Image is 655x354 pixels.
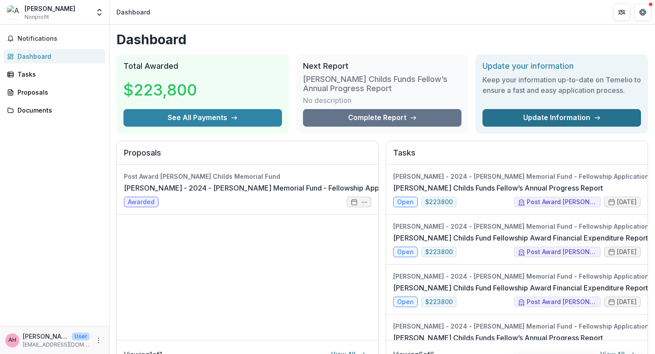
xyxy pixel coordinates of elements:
a: Update Information [482,109,641,127]
h1: Dashboard [116,32,648,47]
button: Notifications [4,32,106,46]
button: Get Help [634,4,651,21]
p: [EMAIL_ADDRESS][DOMAIN_NAME] [23,341,90,349]
a: [PERSON_NAME] Childs Funds Fellow’s Annual Progress Report [393,183,603,193]
a: Complete Report [303,109,461,127]
button: Open entity switcher [93,4,106,21]
div: Proposals [18,88,99,97]
p: [PERSON_NAME] [23,332,68,341]
h2: Tasks [393,148,641,165]
h2: Next Report [303,61,461,71]
button: Partners [613,4,630,21]
div: Documents [18,106,99,115]
a: Dashboard [4,49,106,64]
h2: Update your information [482,61,641,71]
button: More [93,335,104,346]
h3: [PERSON_NAME] Childs Funds Fellow’s Annual Progress Report [303,74,461,93]
a: Proposals [4,85,106,99]
h3: $223,800 [123,78,197,102]
h2: Proposals [124,148,371,165]
div: Dashboard [116,7,150,17]
a: [PERSON_NAME] - 2024 - [PERSON_NAME] Memorial Fund - Fellowship Application [124,183,403,193]
div: Dashboard [18,52,99,61]
h2: Total Awarded [123,61,282,71]
a: [PERSON_NAME] Childs Fund Fellowship Award Financial Expenditure Report [393,233,648,243]
p: No description [303,95,352,106]
img: Amer Azim Hossain [7,5,21,19]
a: Tasks [4,67,106,81]
a: [PERSON_NAME] Childs Fund Fellowship Award Financial Expenditure Report [393,283,648,293]
a: [PERSON_NAME] Childs Funds Fellow’s Annual Progress Report [393,333,603,343]
p: User [72,333,90,340]
div: Tasks [18,70,99,79]
button: See All Payments [123,109,282,127]
div: Amer Hossain [8,337,16,343]
nav: breadcrumb [113,6,154,18]
a: Documents [4,103,106,117]
h3: Keep your information up-to-date on Temelio to ensure a fast and easy application process. [482,74,641,96]
div: [PERSON_NAME] [25,4,75,13]
span: Notifications [18,35,102,42]
span: Nonprofit [25,13,49,21]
